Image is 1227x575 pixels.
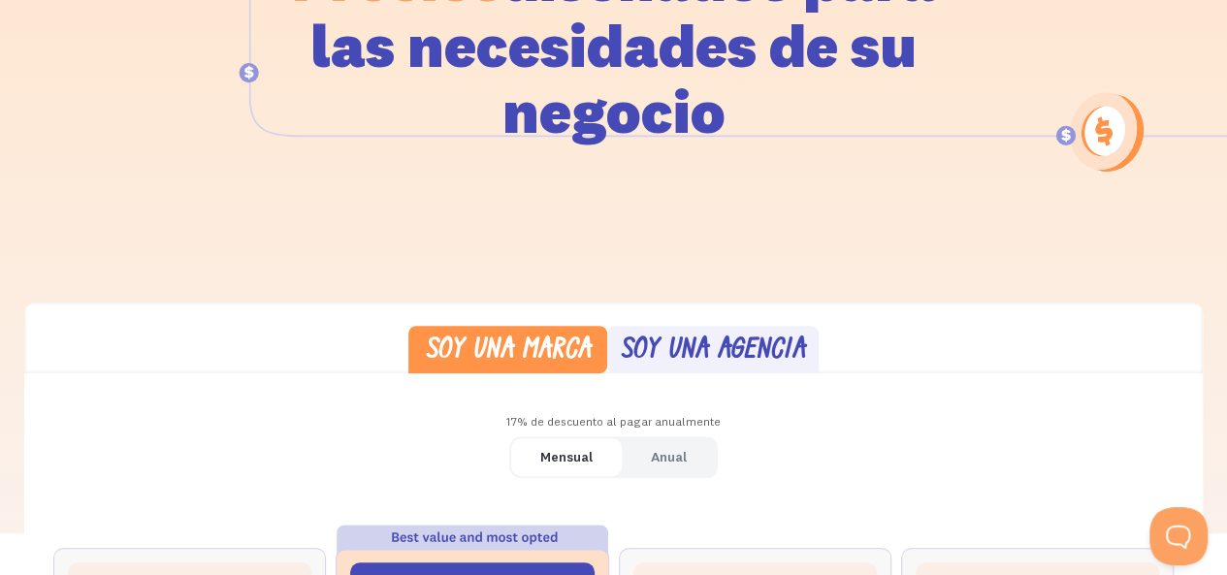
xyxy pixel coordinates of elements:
[506,414,721,429] font: 17% de descuento al pagar anualmente
[1149,507,1208,565] iframe: Toggle Customer Support
[651,448,687,465] font: Anual
[540,448,593,465] font: Mensual
[621,335,805,366] font: Soy una agencia
[426,335,591,366] font: Soy una marca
